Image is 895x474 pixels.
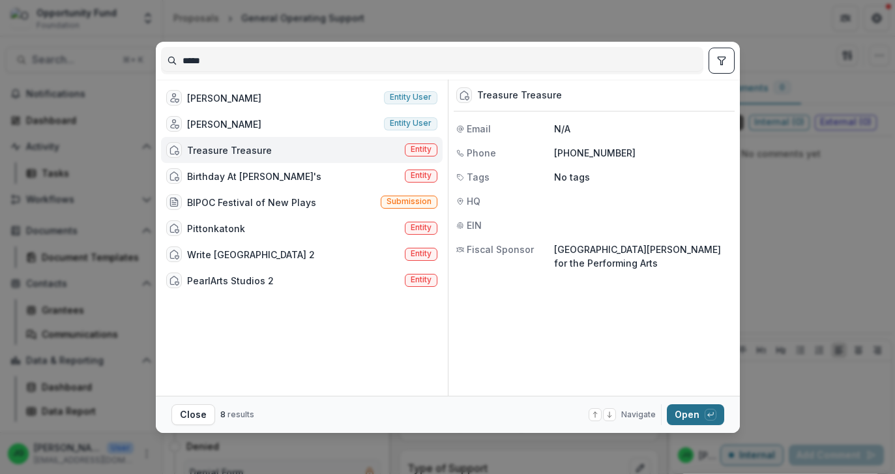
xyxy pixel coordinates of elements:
[187,117,261,131] div: [PERSON_NAME]
[187,248,315,261] div: Write [GEOGRAPHIC_DATA] 2
[411,275,432,284] span: Entity
[187,170,321,183] div: Birthday At [PERSON_NAME]'s
[411,249,432,258] span: Entity
[554,122,732,136] p: N/A
[477,90,562,101] div: Treasure Treasure
[187,91,261,105] div: [PERSON_NAME]
[411,223,432,232] span: Entity
[220,409,226,419] span: 8
[227,409,254,419] span: results
[467,218,482,232] span: EIN
[467,170,490,184] span: Tags
[467,243,534,256] span: Fiscal Sponsor
[390,119,432,128] span: Entity user
[411,145,432,154] span: Entity
[554,243,732,270] p: [GEOGRAPHIC_DATA][PERSON_NAME] for the Performing Arts
[187,196,316,209] div: BIPOC Festival of New Plays
[667,404,724,425] button: Open
[411,171,432,180] span: Entity
[467,122,491,136] span: Email
[467,194,480,208] span: HQ
[390,93,432,102] span: Entity user
[187,222,245,235] div: Pittonkatonk
[554,170,590,184] p: No tags
[709,48,735,74] button: toggle filters
[467,146,496,160] span: Phone
[387,197,432,206] span: Submission
[621,409,656,421] span: Navigate
[171,404,215,425] button: Close
[554,146,732,160] p: [PHONE_NUMBER]
[187,143,272,157] div: Treasure Treasure
[187,274,274,288] div: PearlArts Studios 2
